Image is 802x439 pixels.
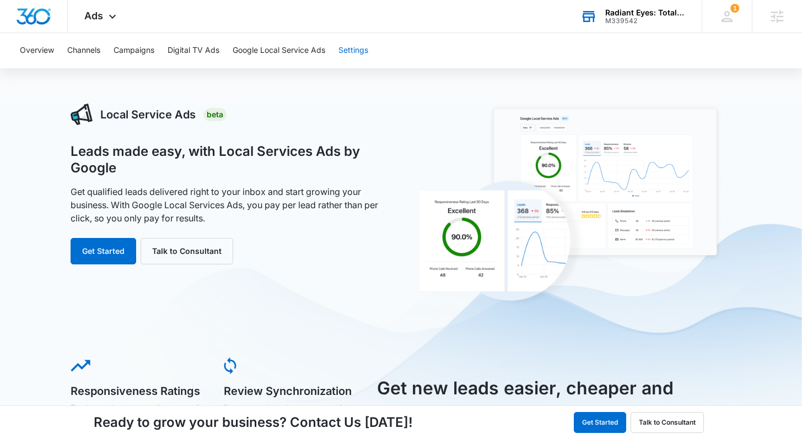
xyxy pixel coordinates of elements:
[71,185,389,225] p: Get qualified leads delivered right to your inbox and start growing your business. With Google Lo...
[377,375,687,428] h3: Get new leads easier, cheaper and faster than traditional advertising
[71,143,389,176] h1: Leads made easy, with Local Services Ads by Google
[84,10,103,21] span: Ads
[71,386,208,397] h5: Responsiveness Ratings
[631,412,704,433] button: Talk to Consultant
[338,33,368,68] button: Settings
[114,33,154,68] button: Campaigns
[605,17,686,25] div: account id
[71,238,136,264] button: Get Started
[20,33,54,68] button: Overview
[168,33,219,68] button: Digital TV Ads
[203,108,227,121] div: Beta
[233,33,325,68] button: Google Local Service Ads
[730,4,739,13] div: notifications count
[71,402,208,437] p: Track your lead responsiveness rating to improve your ad performance and get more customers.
[100,106,196,123] h3: Local Service Ads
[574,412,626,433] button: Get Started
[67,33,100,68] button: Channels
[224,386,362,397] h5: Review Synchronization
[730,4,739,13] span: 1
[94,413,413,432] h4: Ready to grow your business? Contact Us [DATE]!
[141,238,233,264] button: Talk to Consultant
[605,8,686,17] div: account name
